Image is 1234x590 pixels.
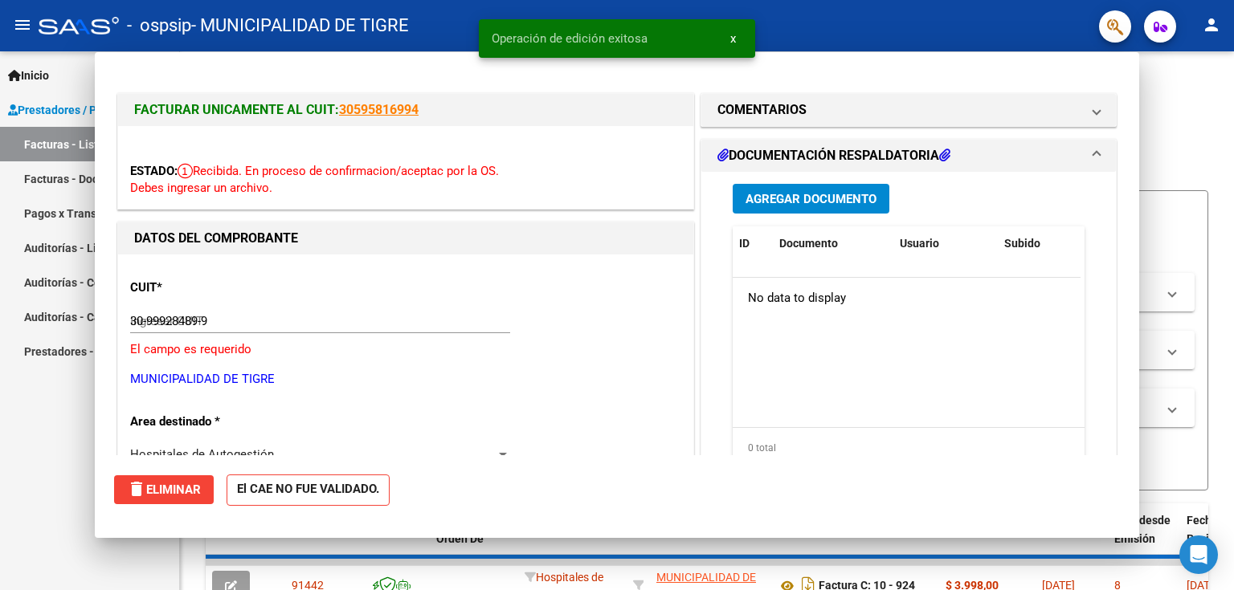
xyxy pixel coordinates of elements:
[339,102,419,117] a: 30595816994
[492,31,648,47] span: Operación de edición exitosa
[130,279,296,297] p: CUIT
[130,340,681,359] p: El campo es requerido
[893,226,998,261] datatable-header-cell: Usuario
[1036,503,1108,574] datatable-header-cell: Fecha Cpbt
[130,179,681,197] p: Debes ingresar un archivo.
[701,94,1116,126] mat-expansion-panel-header: COMENTARIOS
[746,192,876,206] span: Agregar Documento
[227,474,390,506] strong: El CAE NO FUE VALIDADO.
[127,479,146,498] mat-icon: delete
[733,278,1081,318] div: No data to display
[717,24,749,53] button: x
[127,8,191,43] span: - ospsip
[366,503,430,574] datatable-header-cell: CAE
[1078,226,1158,261] datatable-header-cell: Acción
[130,447,274,462] span: Hospitales de Autogestión
[130,164,178,178] span: ESTADO:
[178,164,499,178] span: Recibida. En proceso de confirmacion/aceptac por la OS.
[8,67,49,84] span: Inicio
[114,475,214,504] button: Eliminar
[733,428,1085,468] div: 0 total
[739,237,750,250] span: ID
[770,503,939,574] datatable-header-cell: CPBT
[13,15,32,35] mat-icon: menu
[650,503,770,574] datatable-header-cell: Razón Social
[1179,535,1218,574] div: Open Intercom Messenger
[773,226,893,261] datatable-header-cell: Documento
[900,237,939,250] span: Usuario
[779,237,838,250] span: Documento
[191,8,409,43] span: - MUNICIPALIDAD DE TIGRE
[701,140,1116,172] mat-expansion-panel-header: DOCUMENTACIÓN RESPALDATORIA
[130,413,296,431] p: Area destinado *
[8,101,154,119] span: Prestadores / Proveedores
[1187,514,1232,545] span: Fecha Recibido
[717,100,807,120] h1: COMENTARIOS
[130,370,681,389] p: MUNICIPALIDAD DE TIGRE
[733,184,889,214] button: Agregar Documento
[127,482,201,497] span: Eliminar
[134,102,339,117] span: FACTURAR UNICAMENTE AL CUIT:
[701,172,1116,505] div: DOCUMENTACIÓN RESPALDATORIA
[733,226,773,261] datatable-header-cell: ID
[436,514,496,545] span: Facturado x Orden De
[1202,15,1221,35] mat-icon: person
[939,503,1036,574] datatable-header-cell: Monto
[518,503,627,574] datatable-header-cell: Area
[1114,514,1171,545] span: Días desde Emisión
[717,146,950,165] h1: DOCUMENTACIÓN RESPALDATORIA
[134,230,298,246] strong: DATOS DEL COMPROBANTE
[430,503,518,574] datatable-header-cell: Facturado x Orden De
[998,226,1078,261] datatable-header-cell: Subido
[730,31,736,46] span: x
[1004,237,1040,250] span: Subido
[285,503,366,574] datatable-header-cell: ID
[1108,503,1180,574] datatable-header-cell: Días desde Emisión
